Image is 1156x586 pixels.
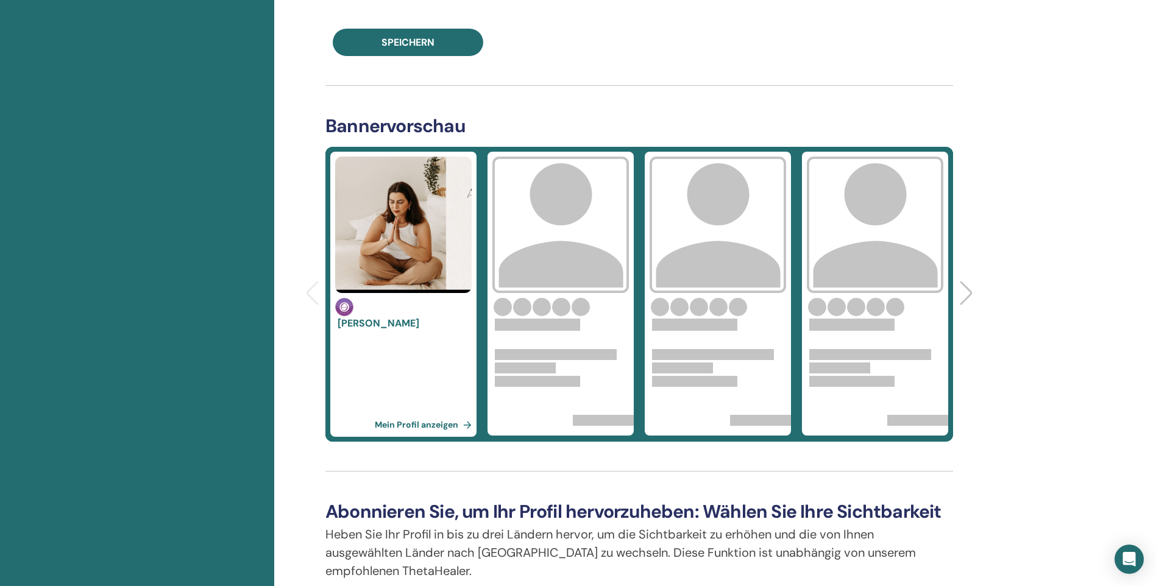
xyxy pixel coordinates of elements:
[1115,545,1144,574] div: Öffnen Sie den Intercom Messenger
[381,36,434,49] span: Speichern
[333,29,483,56] button: Speichern
[325,115,953,137] h3: Bannervorschau
[325,525,953,580] p: Heben Sie Ihr Profil in bis zu drei Ländern hervor, um die Sichtbarkeit zu erhöhen und die von Ih...
[375,412,477,437] a: Mein Profil anzeigen
[650,157,786,293] img: user-dummy-placeholder.svg
[492,157,629,293] img: user-dummy-placeholder.svg
[325,501,953,523] h3: Abonnieren Sie, um Ihr Profil hervorzuheben: Wählen Sie Ihre Sichtbarkeit
[807,157,943,293] img: user-dummy-placeholder.svg
[335,157,472,293] img: default.jpg
[338,317,419,330] a: [PERSON_NAME]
